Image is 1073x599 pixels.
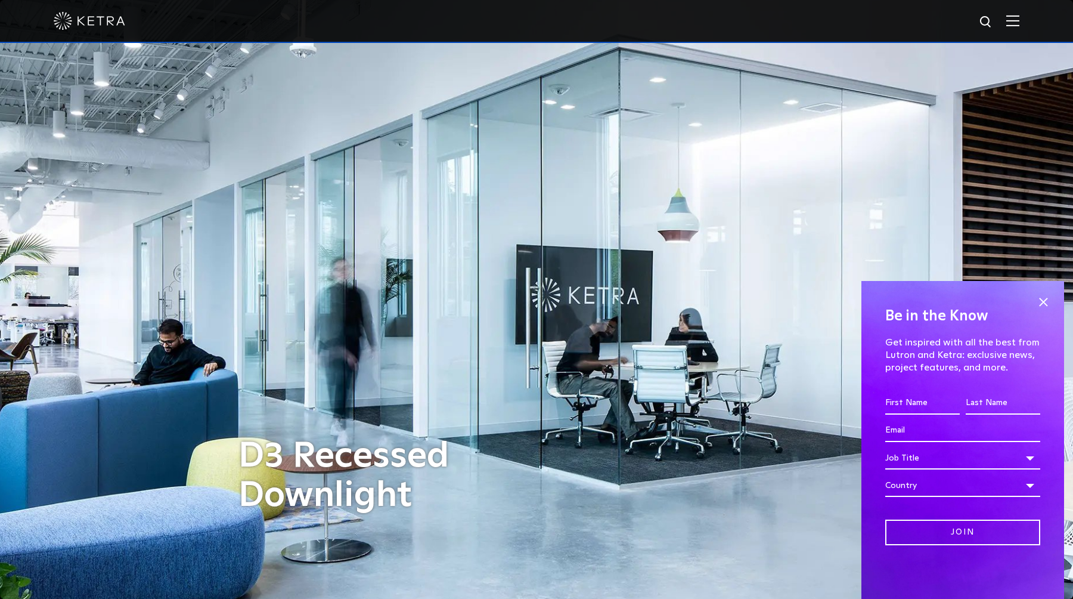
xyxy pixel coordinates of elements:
h1: D3 Recessed Downlight [238,437,542,515]
div: Job Title [885,447,1040,470]
div: Country [885,474,1040,497]
input: Join [885,520,1040,545]
input: First Name [885,392,960,415]
img: Hamburger%20Nav.svg [1006,15,1019,26]
p: Get inspired with all the best from Lutron and Ketra: exclusive news, project features, and more. [885,336,1040,373]
input: Email [885,419,1040,442]
input: Last Name [966,392,1040,415]
img: ketra-logo-2019-white [54,12,125,30]
img: search icon [979,15,994,30]
h4: Be in the Know [885,305,1040,328]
